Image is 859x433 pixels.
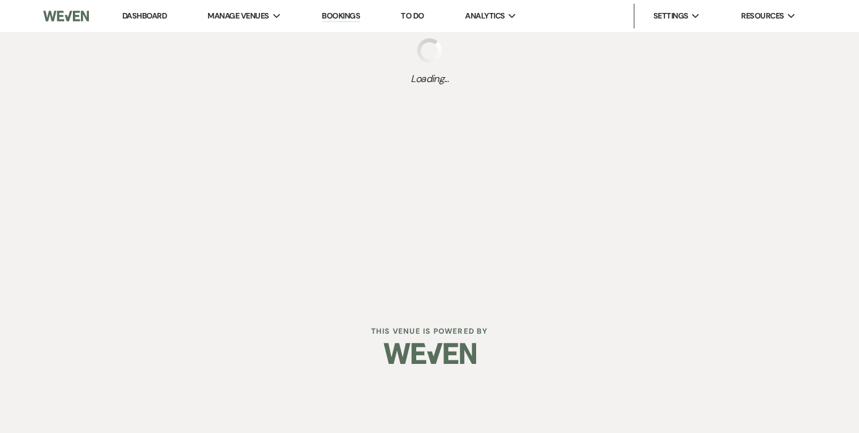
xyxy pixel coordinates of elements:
[401,10,424,21] a: To Do
[741,10,784,22] span: Resources
[383,332,476,375] img: Weven Logo
[465,10,505,22] span: Analytics
[653,10,688,22] span: Settings
[322,10,360,22] a: Bookings
[417,38,442,63] img: loading spinner
[207,10,269,22] span: Manage Venues
[411,72,448,86] span: Loading...
[43,3,90,29] img: Weven Logo
[122,10,167,21] a: Dashboard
